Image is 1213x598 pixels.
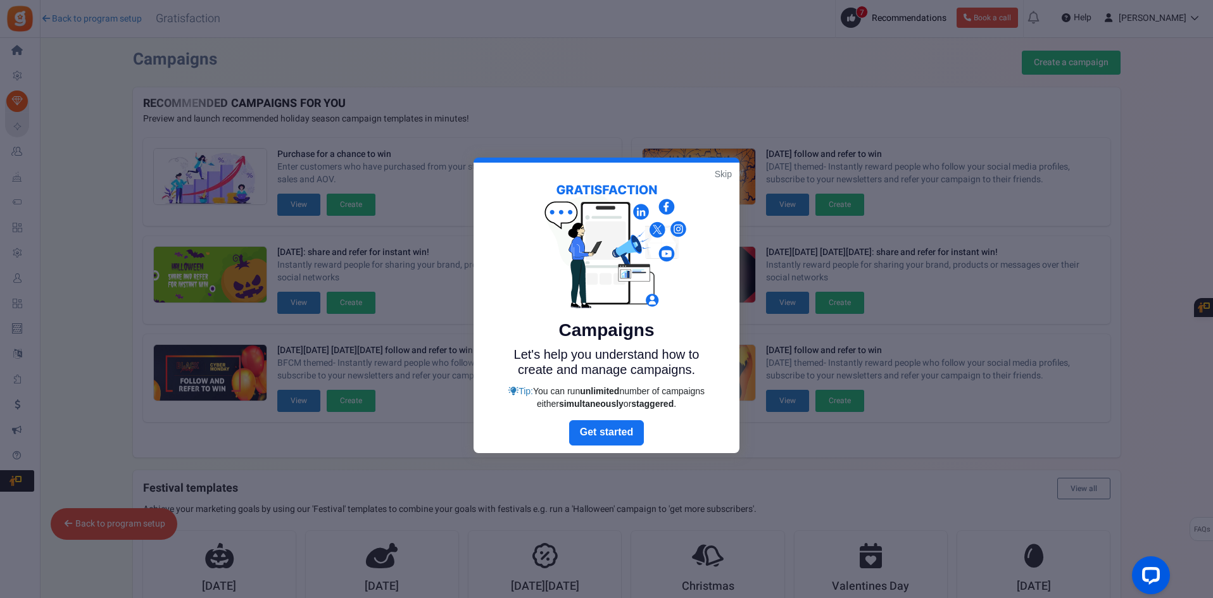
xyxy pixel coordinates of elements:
[580,386,619,396] strong: unlimited
[502,347,711,377] p: Let's help you understand how to create and manage campaigns.
[559,399,624,409] strong: simultaneously
[631,399,674,409] strong: staggered
[502,320,711,340] h5: Campaigns
[502,385,711,410] div: Tip:
[715,168,732,180] a: Skip
[569,420,644,445] a: Next
[533,386,705,409] span: You can run number of campaigns either or .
